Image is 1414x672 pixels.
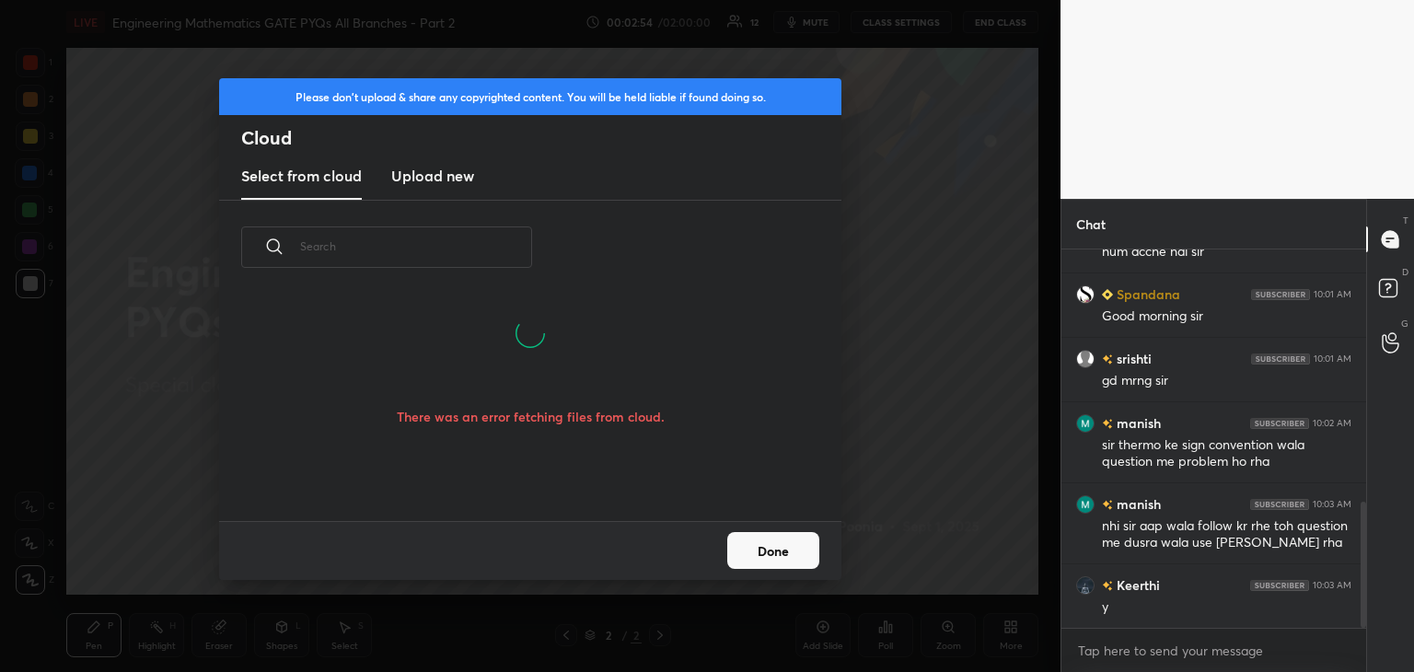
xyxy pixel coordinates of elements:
[219,78,841,115] div: Please don't upload & share any copyrighted content. You will be held liable if found doing so.
[1113,575,1160,595] h6: Keerthi
[1313,580,1351,591] div: 10:03 AM
[1102,500,1113,510] img: no-rating-badge.077c3623.svg
[1113,284,1180,304] h6: Spandana
[727,532,819,569] button: Done
[1313,418,1351,429] div: 10:02 AM
[1401,317,1408,330] p: G
[1403,214,1408,227] p: T
[391,165,474,187] h3: Upload new
[1314,289,1351,300] div: 10:01 AM
[1076,350,1095,368] img: default.png
[1076,285,1095,304] img: 2a5f264ceaba4862b0bb7a396d898c1a.jpg
[1076,495,1095,514] img: 3
[300,207,532,285] input: Search
[1113,349,1152,368] h6: srishti
[1250,499,1309,510] img: 4P8fHbbgJtejmAAAAAElFTkSuQmCC
[1061,200,1120,249] p: Chat
[1076,414,1095,433] img: 3
[1061,249,1366,629] div: grid
[1076,576,1095,595] img: df3359a394e841a79ea845380af9bd83.jpg
[219,407,841,426] h4: There was an error fetching files from cloud.
[1102,517,1351,552] div: nhi sir aap wala follow kr rhe toh question me dusra wala use [PERSON_NAME] rha
[1102,419,1113,429] img: no-rating-badge.077c3623.svg
[1314,353,1351,365] div: 10:01 AM
[1402,265,1408,279] p: D
[1251,289,1310,300] img: 4P8fHbbgJtejmAAAAAElFTkSuQmCC
[1113,494,1161,514] h6: manish
[1102,243,1351,261] div: hum acche hai sir
[1102,307,1351,326] div: Good morning sir
[1102,436,1351,471] div: sir thermo ke sign convention wala question me problem ho rha
[1313,499,1351,510] div: 10:03 AM
[1250,418,1309,429] img: 4P8fHbbgJtejmAAAAAElFTkSuQmCC
[1102,354,1113,365] img: no-rating-badge.077c3623.svg
[1250,580,1309,591] img: 4P8fHbbgJtejmAAAAAElFTkSuQmCC
[1113,413,1161,433] h6: manish
[1102,598,1351,617] div: y
[1102,289,1113,300] img: Learner_Badge_beginner_1_8b307cf2a0.svg
[241,126,841,150] h2: Cloud
[1102,581,1113,591] img: no-rating-badge.077c3623.svg
[1102,372,1351,390] div: gd mrng sir
[1251,353,1310,365] img: 4P8fHbbgJtejmAAAAAElFTkSuQmCC
[241,165,362,187] h3: Select from cloud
